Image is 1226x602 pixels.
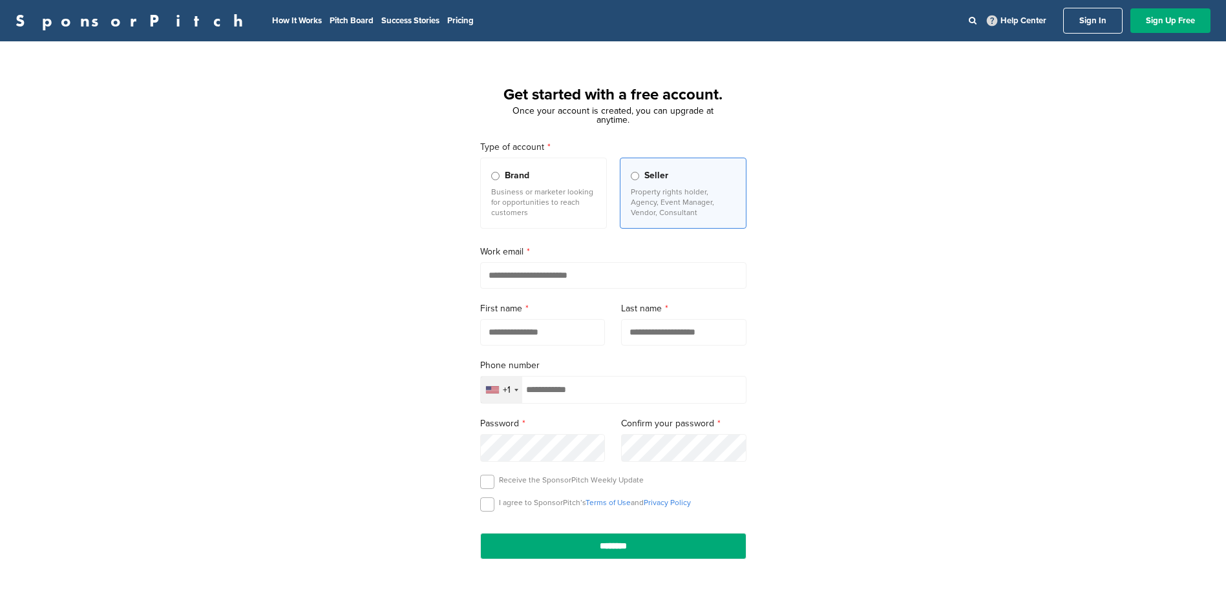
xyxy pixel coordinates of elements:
[491,187,596,218] p: Business or marketer looking for opportunities to reach customers
[480,302,606,316] label: First name
[480,140,746,154] label: Type of account
[631,187,735,218] p: Property rights holder, Agency, Event Manager, Vendor, Consultant
[644,498,691,507] a: Privacy Policy
[491,172,500,180] input: Brand Business or marketer looking for opportunities to reach customers
[465,83,762,107] h1: Get started with a free account.
[984,13,1049,28] a: Help Center
[621,417,746,431] label: Confirm your password
[480,358,746,373] label: Phone number
[481,377,522,403] div: Selected country
[330,16,374,26] a: Pitch Board
[480,245,746,259] label: Work email
[16,12,251,29] a: SponsorPitch
[631,172,639,180] input: Seller Property rights holder, Agency, Event Manager, Vendor, Consultant
[447,16,474,26] a: Pricing
[499,475,644,485] p: Receive the SponsorPitch Weekly Update
[621,302,746,316] label: Last name
[272,16,322,26] a: How It Works
[1063,8,1123,34] a: Sign In
[505,169,529,183] span: Brand
[1130,8,1210,33] a: Sign Up Free
[499,497,691,508] p: I agree to SponsorPitch’s and
[503,386,511,395] div: +1
[381,16,439,26] a: Success Stories
[480,417,606,431] label: Password
[644,169,668,183] span: Seller
[513,105,713,125] span: Once your account is created, you can upgrade at anytime.
[586,498,631,507] a: Terms of Use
